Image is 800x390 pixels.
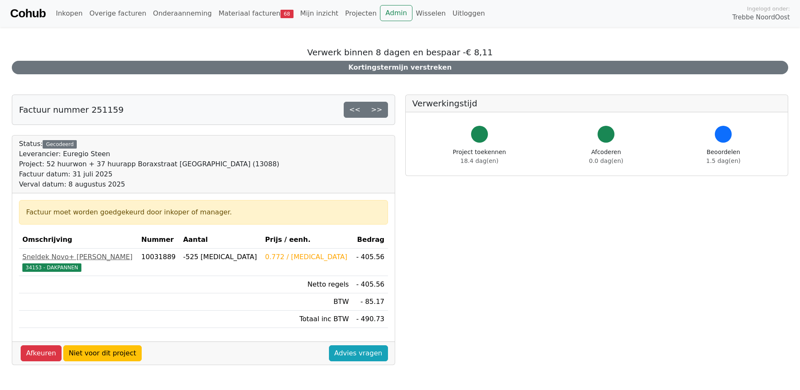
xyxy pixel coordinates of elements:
[412,5,449,22] a: Wisselen
[706,148,741,165] div: Beoordelen
[12,61,788,74] div: Kortingstermijn verstreken
[262,231,353,249] th: Prijs / eenh.
[262,276,353,293] td: Netto regels
[265,252,349,262] div: 0.772 / [MEDICAL_DATA]
[262,311,353,328] td: Totaal inc BTW
[52,5,86,22] a: Inkopen
[26,207,381,217] div: Factuur moet worden goedgekeurd door inkoper of manager.
[19,231,138,249] th: Omschrijving
[86,5,150,22] a: Overige facturen
[412,98,781,108] h5: Verwerkingstijd
[215,5,297,22] a: Materiaal facturen68
[19,105,124,115] h5: Factuur nummer 251159
[180,231,261,249] th: Aantal
[453,148,506,165] div: Project toekennen
[19,179,279,190] div: Verval datum: 8 augustus 2025
[352,249,388,276] td: - 405.56
[352,231,388,249] th: Bedrag
[342,5,380,22] a: Projecten
[344,102,366,118] a: <<
[589,148,623,165] div: Afcoderen
[297,5,342,22] a: Mijn inzicht
[706,157,741,164] span: 1.5 dag(en)
[22,252,135,262] div: Sneldek Novo+ [PERSON_NAME]
[22,252,135,272] a: Sneldek Novo+ [PERSON_NAME]34153 - DAKPANNEN
[733,13,790,22] span: Trebbe NoordOost
[329,345,388,361] a: Advies vragen
[43,140,77,149] div: Gecodeerd
[352,311,388,328] td: - 490.73
[19,149,279,159] div: Leverancier: Euregio Steen
[19,159,279,169] div: Project: 52 huurwon + 37 huurapp Boraxstraat [GEOGRAPHIC_DATA] (13088)
[22,263,81,272] span: 34153 - DAKPANNEN
[10,3,46,24] a: Cohub
[19,169,279,179] div: Factuur datum: 31 juli 2025
[589,157,623,164] span: 0.0 dag(en)
[138,231,180,249] th: Nummer
[352,293,388,311] td: - 85.17
[262,293,353,311] td: BTW
[19,139,279,190] div: Status:
[150,5,215,22] a: Onderaanneming
[63,345,142,361] a: Niet voor dit project
[12,47,788,57] h5: Verwerk binnen 8 dagen en bespaar -€ 8,11
[352,276,388,293] td: - 405.56
[280,10,294,18] span: 68
[747,5,790,13] span: Ingelogd onder:
[461,157,498,164] span: 18.4 dag(en)
[138,249,180,276] td: 10031889
[183,252,258,262] div: -525 [MEDICAL_DATA]
[380,5,412,21] a: Admin
[449,5,488,22] a: Uitloggen
[21,345,62,361] a: Afkeuren
[366,102,388,118] a: >>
